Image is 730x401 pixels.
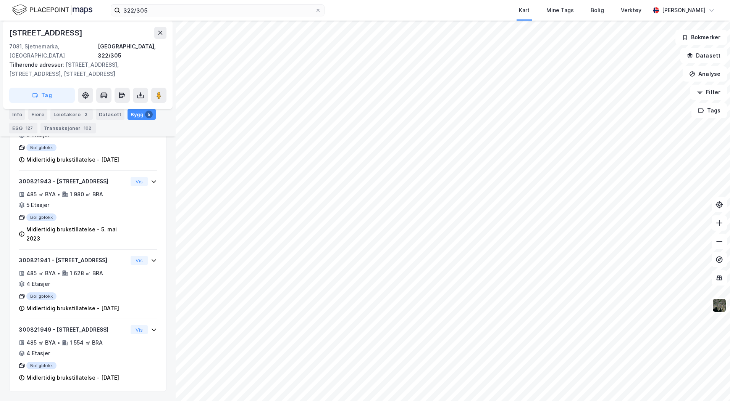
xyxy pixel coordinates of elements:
button: Analyse [683,66,727,82]
div: Eiere [28,109,47,120]
div: 4 Etasjer [26,279,50,289]
input: Søk på adresse, matrikkel, gårdeiere, leietakere eller personer [120,5,315,16]
div: 300821949 - [STREET_ADDRESS] [19,325,128,334]
div: 300821941 - [STREET_ADDRESS] [19,256,128,265]
button: Vis [131,325,148,334]
button: Tags [691,103,727,118]
div: 1 554 ㎡ BRA [70,338,103,347]
div: 1 980 ㎡ BRA [70,190,103,199]
iframe: Chat Widget [692,364,730,401]
div: 300821943 - [STREET_ADDRESS] [19,177,128,186]
div: • [57,270,60,276]
img: 9k= [712,298,727,313]
div: 127 [24,124,34,132]
div: 102 [82,124,93,132]
img: logo.f888ab2527a4732fd821a326f86c7f29.svg [12,3,92,17]
div: Midlertidig brukstillatelse - [DATE] [26,373,119,382]
div: Kart [519,6,530,15]
div: Transaksjoner [40,123,96,133]
div: • [57,340,60,346]
div: [STREET_ADDRESS], [STREET_ADDRESS], [STREET_ADDRESS] [9,60,160,79]
button: Filter [690,85,727,100]
div: [GEOGRAPHIC_DATA], 322/305 [98,42,166,60]
div: Bygg [128,109,156,120]
div: Kontrollprogram for chat [692,364,730,401]
div: [STREET_ADDRESS] [9,27,84,39]
div: 5 [145,111,153,118]
div: • [57,191,60,197]
div: 5 Etasjer [26,200,49,210]
button: Bokmerker [675,30,727,45]
div: Midlertidig brukstillatelse - 5. mai 2023 [26,225,128,243]
div: Bolig [591,6,604,15]
div: 1 628 ㎡ BRA [70,269,103,278]
div: Info [9,109,25,120]
div: Verktøy [621,6,641,15]
div: 485 ㎡ BYA [26,338,56,347]
div: Leietakere [50,109,93,120]
div: ESG [9,123,37,133]
div: 4 Etasjer [26,349,50,358]
div: [PERSON_NAME] [662,6,706,15]
div: Mine Tags [546,6,574,15]
div: Midlertidig brukstillatelse - [DATE] [26,155,119,164]
div: 485 ㎡ BYA [26,269,56,278]
button: Datasett [680,48,727,63]
span: Tilhørende adresser: [9,61,66,68]
div: Datasett [96,109,124,120]
div: 485 ㎡ BYA [26,190,56,199]
button: Vis [131,177,148,186]
button: Tag [9,88,75,103]
div: 2 [82,111,90,118]
button: Vis [131,256,148,265]
div: 7081, Sjetnemarka, [GEOGRAPHIC_DATA] [9,42,98,60]
div: Midlertidig brukstillatelse - [DATE] [26,304,119,313]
